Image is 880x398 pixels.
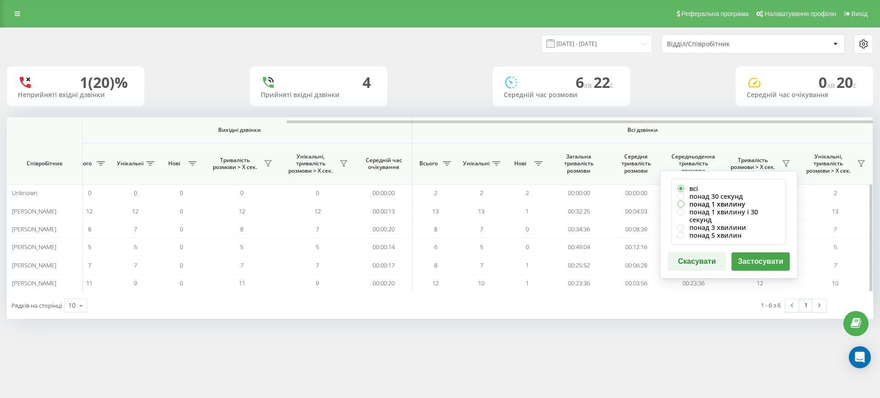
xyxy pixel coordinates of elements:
[316,261,319,269] span: 7
[827,80,836,90] span: хв
[284,153,337,174] span: Унікальні, тривалість розмови > Х сек.
[677,224,780,231] label: понад 3 хвилини
[671,153,715,174] span: Середньоденна тривалість розмови
[88,126,391,134] span: Вихідні дзвінки
[316,225,319,233] span: 7
[478,207,484,215] span: 13
[526,261,529,269] span: 1
[594,72,614,92] span: 22
[584,80,594,90] span: хв
[677,231,780,239] label: понад 5 хвилин
[610,80,614,90] span: c
[88,225,91,233] span: 8
[355,202,412,220] td: 00:00:13
[316,243,319,251] span: 5
[355,256,412,274] td: 00:00:17
[132,207,138,215] span: 12
[607,256,665,274] td: 00:06:28
[834,243,837,251] span: 5
[509,160,532,167] span: Нові
[239,279,245,287] span: 11
[526,189,529,197] span: 2
[550,238,607,256] td: 00:49:04
[86,207,93,215] span: 12
[677,192,780,200] label: понад 30 секунд
[134,189,137,197] span: 0
[363,74,371,91] div: 4
[836,72,857,92] span: 20
[677,200,780,208] label: понад 1 хвилину
[240,261,243,269] span: 7
[11,301,62,310] span: Рядків на сторінці
[88,243,91,251] span: 5
[240,225,243,233] span: 8
[355,184,412,202] td: 00:00:00
[526,279,529,287] span: 1
[607,202,665,220] td: 00:04:03
[550,274,607,292] td: 00:23:36
[668,252,726,271] button: Скасувати
[550,220,607,238] td: 00:34:36
[550,184,607,202] td: 00:00:00
[761,300,781,310] div: 1 - 6 з 6
[557,153,600,174] span: Загальна тривалість розмови
[240,189,243,197] span: 0
[665,274,722,292] td: 00:23:36
[852,10,868,17] span: Вихід
[677,208,780,224] label: понад 1 хвилину і 30 секунд
[316,279,319,287] span: 9
[417,160,440,167] span: Всього
[180,243,183,251] span: 0
[239,207,245,215] span: 12
[434,261,437,269] span: 8
[504,91,619,99] div: Середній час розмови
[677,185,780,192] label: всі
[550,202,607,220] td: 00:32:25
[607,274,665,292] td: 00:03:56
[209,157,261,171] span: Тривалість розмови > Х сек.
[134,261,137,269] span: 7
[819,72,836,92] span: 0
[667,40,776,48] div: Відділ/Співробітник
[163,160,186,167] span: Нові
[18,91,133,99] div: Неприйняті вхідні дзвінки
[607,220,665,238] td: 00:08:39
[526,243,529,251] span: 0
[12,261,56,269] span: [PERSON_NAME]
[434,189,437,197] span: 2
[434,243,437,251] span: 6
[180,279,183,287] span: 0
[355,274,412,292] td: 00:00:20
[434,225,437,233] span: 8
[355,238,412,256] td: 00:00:14
[316,189,319,197] span: 0
[550,256,607,274] td: 00:25:52
[832,207,838,215] span: 13
[607,238,665,256] td: 00:12:16
[134,243,137,251] span: 5
[355,220,412,238] td: 00:00:20
[731,252,790,271] button: Застосувати
[134,279,137,287] span: 9
[362,157,405,171] span: Середній час очікування
[180,261,183,269] span: 0
[440,126,846,134] span: Всі дзвінки
[802,153,854,174] span: Унікальні, тривалість розмови > Х сек.
[832,279,838,287] span: 10
[480,189,483,197] span: 2
[68,301,76,310] div: 10
[180,189,183,197] span: 0
[757,279,763,287] span: 12
[12,189,38,197] span: Unknown
[834,261,837,269] span: 7
[12,279,56,287] span: [PERSON_NAME]
[12,243,56,251] span: [PERSON_NAME]
[834,189,837,197] span: 2
[478,279,484,287] span: 10
[88,261,91,269] span: 7
[86,279,93,287] span: 11
[463,160,489,167] span: Унікальні
[15,160,74,167] span: Співробітник
[682,10,749,17] span: Реферальна програма
[134,225,137,233] span: 7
